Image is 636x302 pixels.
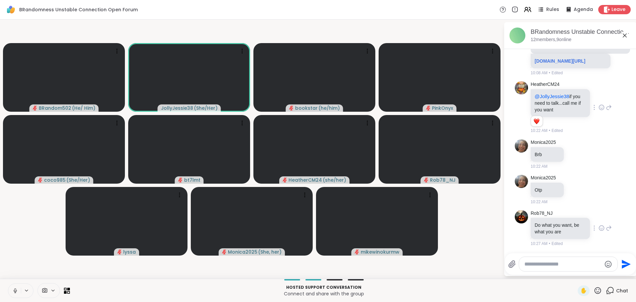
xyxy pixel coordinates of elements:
[549,241,550,247] span: •
[549,70,550,76] span: •
[74,290,574,297] p: Connect and share with the group
[72,105,95,111] span: ( He/ Him )
[361,249,399,255] span: mikewinokurmw
[552,128,563,134] span: Edited
[535,222,586,235] p: Do what you want, be what you are
[515,81,528,94] img: https://sharewell-space-live.sfo3.digitaloceanspaces.com/user-generated/e72d2dfd-06ae-43a5-b116-a...
[535,187,560,193] p: Otp
[531,116,543,127] div: Reaction list
[515,175,528,188] img: https://sharewell-space-live.sfo3.digitaloceanspaces.com/user-generated/41d32855-0ec4-4264-b983-4...
[123,249,136,255] span: lyssa
[222,250,227,254] span: audio-muted
[323,177,346,183] span: ( she/her )
[39,105,71,111] span: BRandom502
[531,28,631,36] div: BRandomness Unstable Connection Open Forum, [DATE]
[289,106,294,110] span: audio-muted
[228,249,257,255] span: Monica2025
[535,93,569,99] span: @JollyJessie38
[618,257,633,272] button: Send
[531,163,548,169] span: 10:22 AM
[515,139,528,152] img: https://sharewell-space-live.sfo3.digitaloceanspaces.com/user-generated/41d32855-0ec4-4264-b983-4...
[194,105,218,111] span: ( She/Her )
[430,177,455,183] span: Rob78_NJ
[44,177,66,183] span: coco985
[549,128,550,134] span: •
[318,105,340,111] span: ( he/him )
[616,287,628,294] span: Chat
[531,36,571,43] p: 12 members, 9 online
[283,178,287,182] span: audio-muted
[74,284,574,290] p: Hosted support conversation
[552,241,563,247] span: Edited
[66,177,90,183] span: ( She/Her )
[424,178,429,182] span: audio-muted
[552,70,563,76] span: Edited
[432,105,453,111] span: PinkOnyx
[295,105,318,111] span: bookstar
[611,6,625,13] span: Leave
[574,6,593,13] span: Agenda
[531,81,559,88] a: HeatherCM24
[531,210,553,217] a: Rob78_NJ
[533,119,540,124] button: Reactions: love
[178,178,183,182] span: audio-muted
[515,210,528,223] img: https://sharewell-space-live.sfo3.digitaloceanspaces.com/user-generated/b337147e-4ab8-4416-b145-7...
[580,287,587,295] span: ✋
[289,177,322,183] span: HeatherCM24
[33,106,37,110] span: audio-muted
[184,177,200,183] span: bt7lmt
[19,6,138,13] span: BRandomness Unstable Connection Open Forum
[5,4,17,15] img: ShareWell Logomark
[531,128,548,134] span: 10:22 AM
[258,249,282,255] span: ( She, her )
[509,28,525,43] img: BRandomness Unstable Connection Open Forum, Oct 07
[426,106,431,110] span: audio-muted
[117,250,122,254] span: audio-muted
[355,250,359,254] span: audio-muted
[531,241,548,247] span: 10:27 AM
[546,6,559,13] span: Rules
[535,151,560,158] p: Brb
[38,178,43,182] span: audio-muted
[604,260,612,268] button: Emoji picker
[524,261,602,268] textarea: Type your message
[531,70,548,76] span: 10:08 AM
[531,175,556,181] a: Monica2025
[531,199,548,205] span: 10:22 AM
[531,139,556,146] a: Monica2025
[161,105,193,111] span: JollyJessie38
[535,58,585,64] a: [DOMAIN_NAME][URL]
[535,93,586,113] p: if you need to talk...call me if you want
